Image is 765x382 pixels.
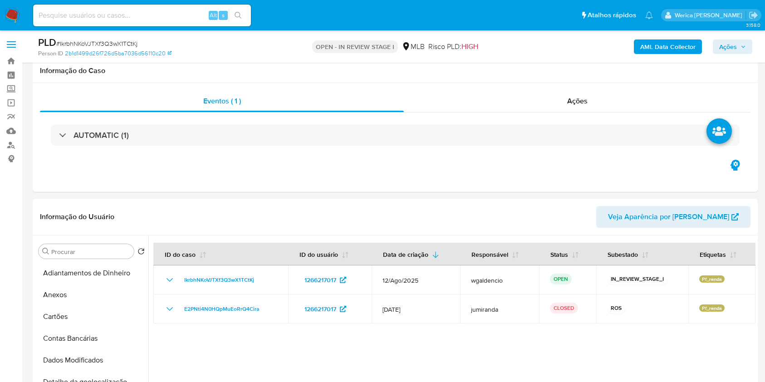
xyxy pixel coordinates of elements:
[35,328,148,349] button: Contas Bancárias
[42,248,49,255] button: Procurar
[749,10,758,20] a: Sair
[51,125,740,146] div: AUTOMATIC (1)
[634,39,702,54] button: AML Data Collector
[35,262,148,284] button: Adiantamentos de Dinheiro
[137,248,145,258] button: Retornar ao pedido padrão
[402,42,425,52] div: MLB
[51,248,130,256] input: Procurar
[645,11,653,19] a: Notificações
[222,11,225,20] span: s
[40,212,114,221] h1: Informação do Usuário
[461,41,478,52] span: HIGH
[210,11,217,20] span: Alt
[35,284,148,306] button: Anexos
[567,96,588,106] span: Ações
[229,9,247,22] button: search-icon
[428,42,478,52] span: Risco PLD:
[203,96,241,106] span: Eventos ( 1 )
[35,349,148,371] button: Dados Modificados
[713,39,752,54] button: Ações
[38,35,56,49] b: PLD
[74,130,129,140] h3: AUTOMATIC (1)
[35,306,148,328] button: Cartões
[33,10,251,21] input: Pesquise usuários ou casos...
[38,49,63,58] b: Person ID
[40,66,750,75] h1: Informação do Caso
[312,40,398,53] p: OPEN - IN REVIEW STAGE I
[65,49,172,58] a: 2b1d1499d26f726d5ba7036d56110c20
[640,39,696,54] b: AML Data Collector
[608,206,729,228] span: Veja Aparência por [PERSON_NAME]
[588,10,636,20] span: Atalhos rápidos
[56,39,137,48] span: # IkrbhNKoVJTXf3Q3wX1TCtKj
[596,206,750,228] button: Veja Aparência por [PERSON_NAME]
[719,39,737,54] span: Ações
[675,11,745,20] p: werica.jgaldencio@mercadolivre.com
